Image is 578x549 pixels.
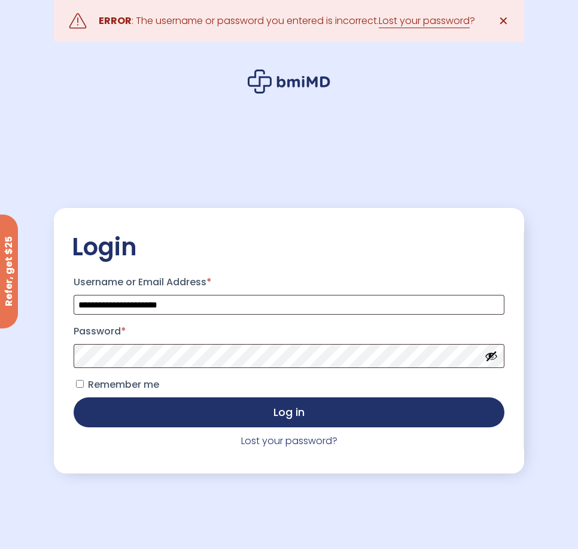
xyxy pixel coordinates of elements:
[72,232,506,262] h2: Login
[76,380,84,388] input: Remember me
[74,273,504,292] label: Username or Email Address
[74,397,504,427] button: Log in
[74,322,504,341] label: Password
[485,349,498,363] button: Show password
[498,13,509,29] span: ✕
[88,378,159,391] span: Remember me
[241,434,337,448] a: Lost your password?
[491,9,515,33] a: ✕
[99,14,132,28] strong: ERROR
[99,13,475,29] div: : The username or password you entered is incorrect. ?
[379,14,470,28] a: Lost your password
